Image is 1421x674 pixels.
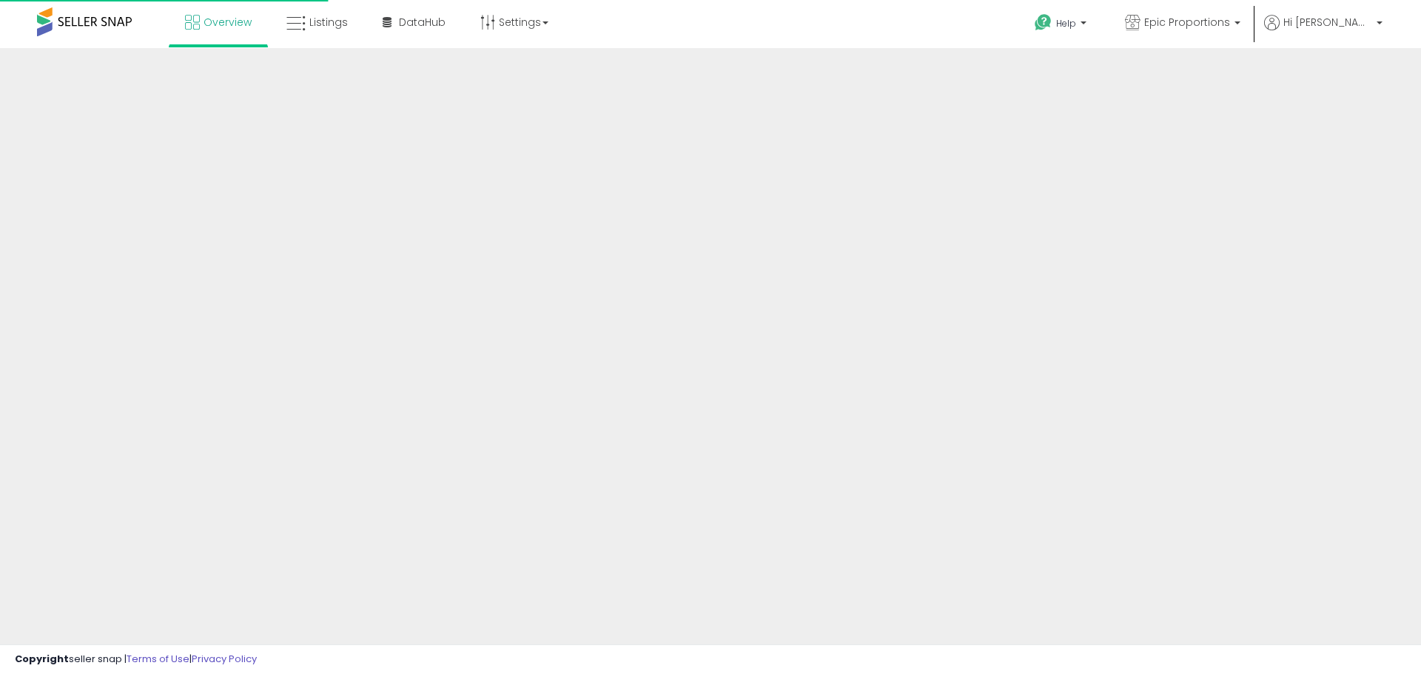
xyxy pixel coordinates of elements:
[1034,13,1052,32] i: Get Help
[1283,15,1372,30] span: Hi [PERSON_NAME]
[127,652,189,666] a: Terms of Use
[15,652,69,666] strong: Copyright
[204,15,252,30] span: Overview
[399,15,446,30] span: DataHub
[1144,15,1230,30] span: Epic Proportions
[15,653,257,667] div: seller snap | |
[1264,15,1383,48] a: Hi [PERSON_NAME]
[1056,17,1076,30] span: Help
[192,652,257,666] a: Privacy Policy
[309,15,348,30] span: Listings
[1023,2,1101,48] a: Help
